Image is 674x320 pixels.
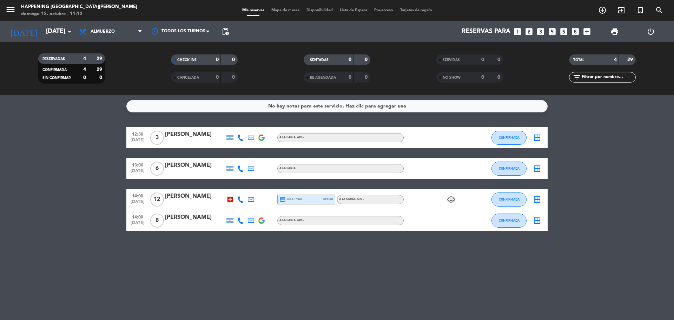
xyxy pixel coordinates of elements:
[462,28,510,35] span: Reservas para
[165,130,225,139] div: [PERSON_NAME]
[129,213,146,221] span: 14:00
[279,219,304,222] span: A LA CARTA
[491,162,527,176] button: CONFIRMADA
[533,195,541,204] i: border_all
[5,4,16,15] i: menu
[232,75,236,80] strong: 0
[536,27,545,36] i: looks_3
[655,6,663,14] i: search
[129,200,146,208] span: [DATE]
[42,57,65,61] span: RESERVADAS
[216,57,219,62] strong: 0
[165,161,225,170] div: [PERSON_NAME]
[447,195,455,204] i: child_care
[232,57,236,62] strong: 0
[323,197,333,202] span: stripe
[481,57,484,62] strong: 0
[573,73,581,81] i: filter_list
[355,198,364,201] span: , ARS -
[598,6,607,14] i: add_circle_outline
[491,192,527,207] button: CONFIRMADA
[268,8,303,12] span: Mapa de mesas
[21,4,137,11] div: Happening [GEOGRAPHIC_DATA][PERSON_NAME]
[99,75,104,80] strong: 0
[129,191,146,200] span: 14:00
[443,58,460,62] span: SERVIDAS
[150,214,164,228] span: 8
[573,58,584,62] span: TOTAL
[339,198,364,201] span: A LA CARTA
[336,8,371,12] span: Lista de Espera
[129,161,146,169] span: 13:00
[499,197,520,201] span: CONFIRMADA
[533,216,541,225] i: border_all
[279,196,286,203] i: credit_card
[443,76,461,79] span: NO SHOW
[582,27,592,36] i: add_box
[221,27,230,36] span: pending_actions
[83,67,86,72] strong: 4
[83,75,86,80] strong: 0
[239,8,268,12] span: Mis reservas
[303,8,336,12] span: Disponibilidad
[614,57,617,62] strong: 4
[497,57,502,62] strong: 0
[533,133,541,142] i: border_all
[129,138,146,146] span: [DATE]
[513,27,522,36] i: looks_one
[165,192,225,201] div: [PERSON_NAME]
[481,75,484,80] strong: 0
[296,219,304,222] span: , ARS -
[310,58,329,62] span: SENTADAS
[349,57,351,62] strong: 0
[499,136,520,139] span: CONFIRMADA
[91,29,115,34] span: Almuerzo
[636,6,645,14] i: turned_in_not
[279,167,296,170] span: A LA CARTA
[524,27,534,36] i: looks_two
[559,27,568,36] i: looks_5
[21,11,137,18] div: domingo 12. octubre - 11:12
[150,131,164,145] span: 3
[610,27,619,36] span: print
[633,21,669,42] div: LOG OUT
[42,76,71,80] span: SIN CONFIRMAR
[129,169,146,177] span: [DATE]
[491,131,527,145] button: CONFIRMADA
[533,164,541,173] i: border_all
[296,136,304,139] span: , ARS -
[258,217,265,224] img: google-logo.png
[397,8,436,12] span: Tarjetas de regalo
[216,75,219,80] strong: 0
[581,73,635,81] input: Filtrar por nombre...
[129,130,146,138] span: 12:30
[279,196,302,203] span: visa * 7763
[571,27,580,36] i: looks_6
[129,221,146,229] span: [DATE]
[310,76,336,79] span: RE AGENDADA
[5,4,16,17] button: menu
[42,68,67,72] span: CONFIRMADA
[548,27,557,36] i: looks_4
[258,135,265,141] img: google-logo.png
[5,24,42,39] i: [DATE]
[83,56,86,61] strong: 4
[177,58,197,62] span: CHECK INS
[150,162,164,176] span: 6
[499,218,520,222] span: CONFIRMADA
[499,166,520,170] span: CONFIRMADA
[65,27,74,36] i: arrow_drop_down
[279,136,304,139] span: A LA CARTA
[365,57,369,62] strong: 0
[97,67,104,72] strong: 29
[165,213,225,222] div: [PERSON_NAME]
[349,75,351,80] strong: 0
[97,56,104,61] strong: 29
[497,75,502,80] strong: 0
[627,57,634,62] strong: 29
[177,76,199,79] span: CANCELADA
[617,6,626,14] i: exit_to_app
[268,102,406,110] div: No hay notas para este servicio. Haz clic para agregar una
[365,75,369,80] strong: 0
[491,214,527,228] button: CONFIRMADA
